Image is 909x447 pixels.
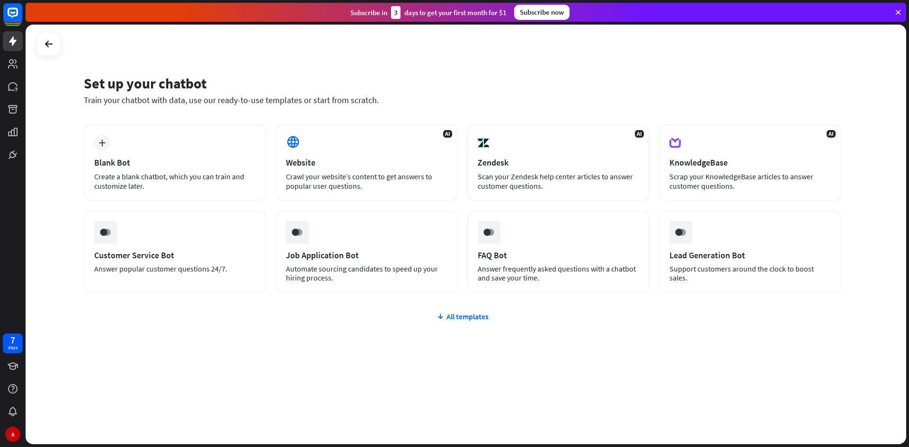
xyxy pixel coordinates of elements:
a: 7 days [3,333,23,353]
div: A [5,427,20,442]
div: 3 [391,6,401,19]
div: Subscribe in days to get your first month for $1 [350,6,507,19]
div: days [8,344,18,351]
div: 7 [10,336,15,344]
div: Subscribe now [514,5,570,20]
